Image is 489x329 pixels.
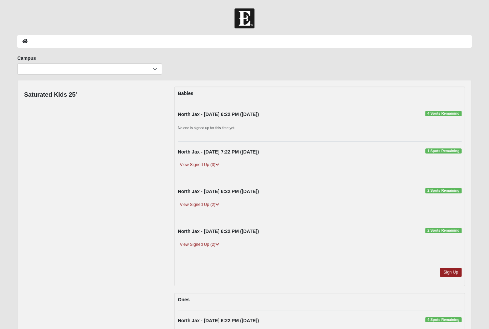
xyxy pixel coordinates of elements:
[425,188,462,193] span: 2 Spots Remaining
[178,318,259,323] strong: North Jax - [DATE] 6:22 PM ([DATE])
[235,8,254,28] img: Church of Eleven22 Logo
[178,241,221,248] a: View Signed Up (2)
[440,268,462,277] a: Sign Up
[178,161,221,168] a: View Signed Up (3)
[178,201,221,208] a: View Signed Up (2)
[178,112,259,117] strong: North Jax - [DATE] 6:22 PM ([DATE])
[178,126,235,130] small: No one is signed up for this time yet.
[17,55,36,62] label: Campus
[24,91,77,99] h4: Saturated Kids 25'
[425,228,462,233] span: 2 Spots Remaining
[178,91,193,96] strong: Babies
[178,229,259,234] strong: North Jax - [DATE] 6:22 PM ([DATE])
[178,297,190,302] strong: Ones
[425,111,462,116] span: 4 Spots Remaining
[178,189,259,194] strong: North Jax - [DATE] 6:22 PM ([DATE])
[425,317,462,323] span: 4 Spots Remaining
[425,148,462,154] span: 1 Spots Remaining
[178,149,259,155] strong: North Jax - [DATE] 7:22 PM ([DATE])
